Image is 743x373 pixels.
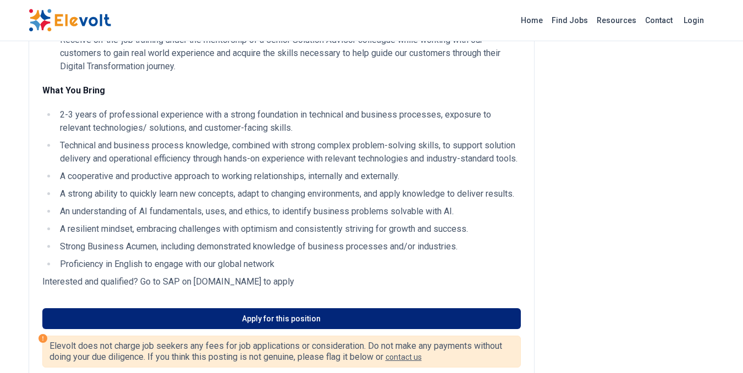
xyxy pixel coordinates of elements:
li: Proficiency in English to engage with our global network [57,258,521,271]
a: Find Jobs [547,12,592,29]
a: Home [516,12,547,29]
li: Strong Business Acumen, including demonstrated knowledge of business processes and/or industries. [57,240,521,253]
li: A cooperative and productive approach to working relationships, internally and externally. [57,170,521,183]
li: A strong ability to quickly learn new concepts, adapt to changing environments, and apply knowled... [57,187,521,201]
a: Contact [641,12,677,29]
p: Interested and qualified? Go to SAP on [DOMAIN_NAME] to apply [42,275,521,288]
li: A resilient mindset, embracing challenges with optimism and consistently striving for growth and ... [57,222,521,236]
strong: What You Bring [42,85,105,96]
a: Login [677,9,711,31]
li: Receive on-the-job training under the mentorship of a senior Solution Advisor colleague while wor... [57,34,521,73]
li: Technical and business process knowledge, combined with strong complex problem-solving skills, to... [57,139,521,165]
iframe: Advertisement [552,18,715,347]
p: Elevolt does not charge job seekers any fees for job applications or consideration. Do not make a... [49,341,514,363]
a: contact us [386,353,422,361]
li: 2-3 years of professional experience with a strong foundation in technical and business processes... [57,108,521,135]
a: Apply for this position [42,308,521,329]
iframe: Chat Widget [688,320,743,373]
img: Elevolt [29,9,111,32]
a: Resources [592,12,641,29]
li: An understanding of AI fundamentals, uses, and ethics, to identify business problems solvable wit... [57,205,521,218]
